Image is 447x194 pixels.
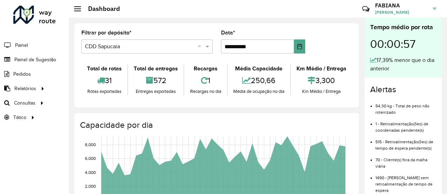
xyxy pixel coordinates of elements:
span: [PERSON_NAME] [375,9,428,15]
button: Choose Date [294,39,305,54]
div: 572 [130,73,182,88]
div: 00:00:57 [370,32,436,56]
label: Data [221,29,235,37]
label: Filtrar por depósito [81,29,132,37]
div: Rotas exportadas [83,88,126,95]
div: 3,300 [293,73,350,88]
li: 515 - Retroalimentação(ões) de tempo de espera pendente(s) [375,133,436,151]
span: Painel de Sugestão [14,56,56,63]
div: 1 [186,73,225,88]
div: Média Capacidade [229,64,288,73]
li: 54,30 kg - Total de peso não roteirizado [375,98,436,115]
div: 31 [83,73,126,88]
text: 6,000 [85,156,96,161]
text: 4,000 [85,170,96,175]
div: Km Médio / Entrega [293,64,350,73]
a: Contato Rápido [358,1,373,17]
div: Entregas exportadas [130,88,182,95]
li: 70 - Cliente(s) fora da malha viária [375,151,436,169]
span: Consultas [14,99,35,107]
span: Clear all [198,42,204,51]
div: Total de rotas [83,64,126,73]
li: 1 - Retroalimentação(ões) de coordenadas pendente(s) [375,115,436,133]
div: 250,66 [229,73,288,88]
span: Relatórios [14,85,36,92]
span: Tático [13,114,26,121]
li: 1490 - [PERSON_NAME] sem retroalimentação de tempo de espera [375,169,436,194]
div: Média de ocupação no dia [229,88,288,95]
text: 2,000 [85,184,96,188]
div: Recargas [186,64,225,73]
text: 8,000 [85,143,96,147]
span: Pedidos [13,70,31,78]
h2: Dashboard [81,5,120,13]
h4: Capacidade por dia [80,120,352,130]
div: Tempo médio por rota [370,23,436,32]
h3: FABIANA [375,2,428,9]
div: 17,39% menor que o dia anterior [370,56,436,73]
span: Painel [15,42,28,49]
div: Km Médio / Entrega [293,88,350,95]
div: Total de entregas [130,64,182,73]
h4: Alertas [370,85,436,95]
div: Recargas no dia [186,88,225,95]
